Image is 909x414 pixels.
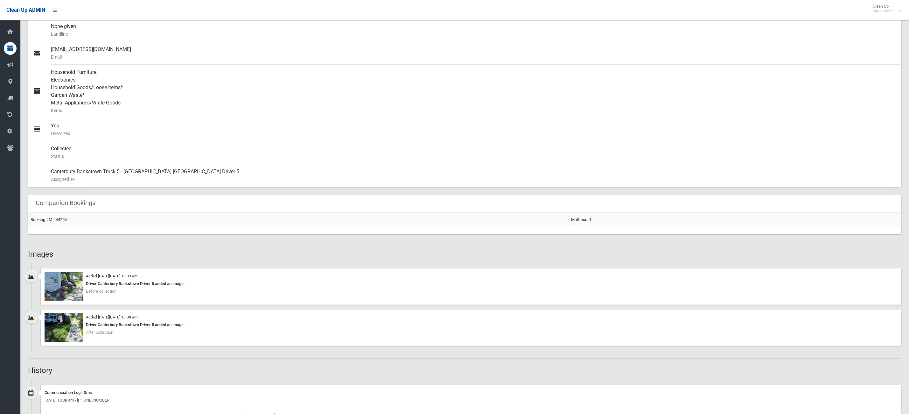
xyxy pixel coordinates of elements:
[45,321,898,329] div: Driver Canterbury Bankstown Driver 5 added an image.
[45,313,83,342] img: 2025-03-1710.08.155788863594752253850.jpg
[28,197,103,209] header: Companion Bookings
[51,65,896,118] div: Household Furniture Electronics Household Goods/Loose Items* Garden Waste* Metal Appliances/White...
[28,42,901,65] a: [EMAIL_ADDRESS][DOMAIN_NAME]Email
[45,280,898,288] div: Driver Canterbury Bankstown Driver 5 added an image.
[51,130,896,137] small: Oversized
[51,118,896,141] div: Yes
[45,272,83,301] img: 2025-03-1710.03.204367720270641530583.jpg
[31,217,67,222] a: Booking #M-444254
[28,366,901,375] h2: History
[870,4,901,13] span: Clean Up
[86,330,113,335] span: After collection
[45,396,898,404] div: [DATE] 10:08 am - [PHONE_NUMBER]
[51,53,896,61] small: Email
[873,9,895,13] small: Super Admin
[86,289,116,294] span: Before collection
[86,274,137,278] small: Added [DATE][DATE] 10:03 am
[51,107,896,114] small: Items
[6,7,45,13] span: Clean Up ADMIN
[86,315,137,319] small: Added [DATE][DATE] 10:08 am
[51,153,896,160] small: Status
[51,19,896,42] div: None given
[45,389,898,396] div: Communication Log - Sms
[51,175,896,183] small: Assigned To
[569,212,901,227] td: Mattress: 1
[28,250,901,258] h2: Images
[51,30,896,38] small: Landline
[51,42,896,65] div: [EMAIL_ADDRESS][DOMAIN_NAME]
[51,141,896,164] div: Collected
[51,164,896,187] div: Canterbury Bankstown Truck 5 - [GEOGRAPHIC_DATA] [GEOGRAPHIC_DATA] Driver 5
